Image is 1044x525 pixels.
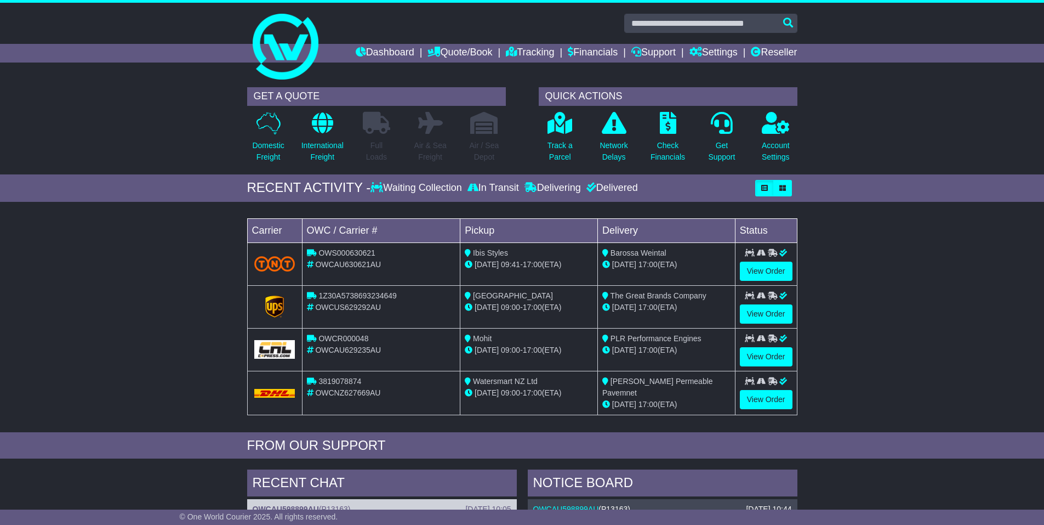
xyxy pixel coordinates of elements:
td: OWC / Carrier # [302,218,460,242]
a: DomesticFreight [252,111,284,169]
span: [DATE] [612,400,636,409]
a: View Order [740,390,792,409]
span: [DATE] [475,388,499,397]
a: GetSupport [708,111,735,169]
a: CheckFinancials [650,111,686,169]
img: GetCarrierServiceLogo [265,296,284,318]
span: Ibis Styles [473,249,508,257]
a: Support [631,44,676,63]
span: [DATE] [475,346,499,354]
span: PLR Performance Engines [611,334,701,343]
div: Delivered [584,182,638,194]
div: GET A QUOTE [247,87,506,106]
span: Watersmart NZ Ltd [473,377,538,386]
a: Track aParcel [547,111,573,169]
p: Air & Sea Freight [414,140,447,163]
span: 1Z30A5738693234649 [318,291,396,300]
a: Settings [689,44,738,63]
div: [DATE] 10:05 [465,505,511,514]
span: 17:00 [523,388,542,397]
a: Tracking [506,44,554,63]
span: 17:00 [638,260,658,269]
p: Account Settings [762,140,790,163]
p: Track a Parcel [547,140,573,163]
div: RECENT ACTIVITY - [247,180,371,196]
p: Air / Sea Depot [470,140,499,163]
p: Check Financials [651,140,685,163]
span: OWCAU630621AU [315,260,381,269]
span: © One World Courier 2025. All rights reserved. [180,512,338,521]
div: [DATE] 10:44 [746,505,791,514]
span: 09:00 [501,346,520,354]
a: View Order [740,262,792,281]
span: [PERSON_NAME] Permeable Pavemnet [602,377,713,397]
span: 3819078874 [318,377,361,386]
div: - (ETA) [465,259,593,270]
span: 17:00 [523,346,542,354]
span: 17:00 [523,303,542,312]
img: TNT_Domestic.png [254,256,295,271]
div: (ETA) [602,345,731,356]
div: ( ) [533,505,792,514]
img: GetCarrierServiceLogo [254,340,295,359]
div: QUICK ACTIONS [539,87,797,106]
span: 17:00 [638,346,658,354]
img: DHL.png [254,389,295,398]
div: Waiting Collection [370,182,464,194]
div: (ETA) [602,259,731,270]
div: (ETA) [602,302,731,313]
a: InternationalFreight [301,111,344,169]
span: 17:00 [638,400,658,409]
span: [DATE] [475,260,499,269]
div: (ETA) [602,399,731,410]
p: International Freight [301,140,344,163]
div: ( ) [253,505,511,514]
span: [DATE] [612,260,636,269]
a: OWCAU598899AU [533,505,599,513]
span: Barossa Weintal [611,249,666,257]
div: NOTICE BOARD [528,470,797,499]
a: Reseller [751,44,797,63]
div: Delivering [522,182,584,194]
a: Quote/Book [427,44,492,63]
span: P13163 [322,505,348,513]
a: OWCAU598899AU [253,505,319,513]
div: In Transit [465,182,522,194]
td: Status [735,218,797,242]
span: Mohit [473,334,492,343]
span: [DATE] [612,303,636,312]
a: View Order [740,304,792,324]
p: Domestic Freight [252,140,284,163]
a: NetworkDelays [599,111,628,169]
div: RECENT CHAT [247,470,517,499]
span: 17:00 [638,303,658,312]
p: Get Support [708,140,735,163]
span: OWCNZ627669AU [315,388,380,397]
span: [DATE] [612,346,636,354]
div: - (ETA) [465,345,593,356]
div: - (ETA) [465,302,593,313]
span: OWS000630621 [318,249,375,257]
span: 09:00 [501,388,520,397]
span: 09:00 [501,303,520,312]
a: Dashboard [356,44,414,63]
span: P13163 [601,505,627,513]
td: Carrier [247,218,302,242]
span: The Great Brands Company [611,291,706,300]
span: [DATE] [475,303,499,312]
span: OWCR000048 [318,334,368,343]
p: Full Loads [363,140,390,163]
p: Network Delays [600,140,627,163]
span: OWCAU629235AU [315,346,381,354]
a: AccountSettings [761,111,790,169]
a: Financials [568,44,618,63]
span: OWCUS629292AU [315,303,381,312]
span: [GEOGRAPHIC_DATA] [473,291,553,300]
td: Pickup [460,218,598,242]
a: View Order [740,347,792,366]
span: 09:41 [501,260,520,269]
td: Delivery [597,218,735,242]
span: 17:00 [523,260,542,269]
div: FROM OUR SUPPORT [247,438,797,454]
div: - (ETA) [465,387,593,399]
